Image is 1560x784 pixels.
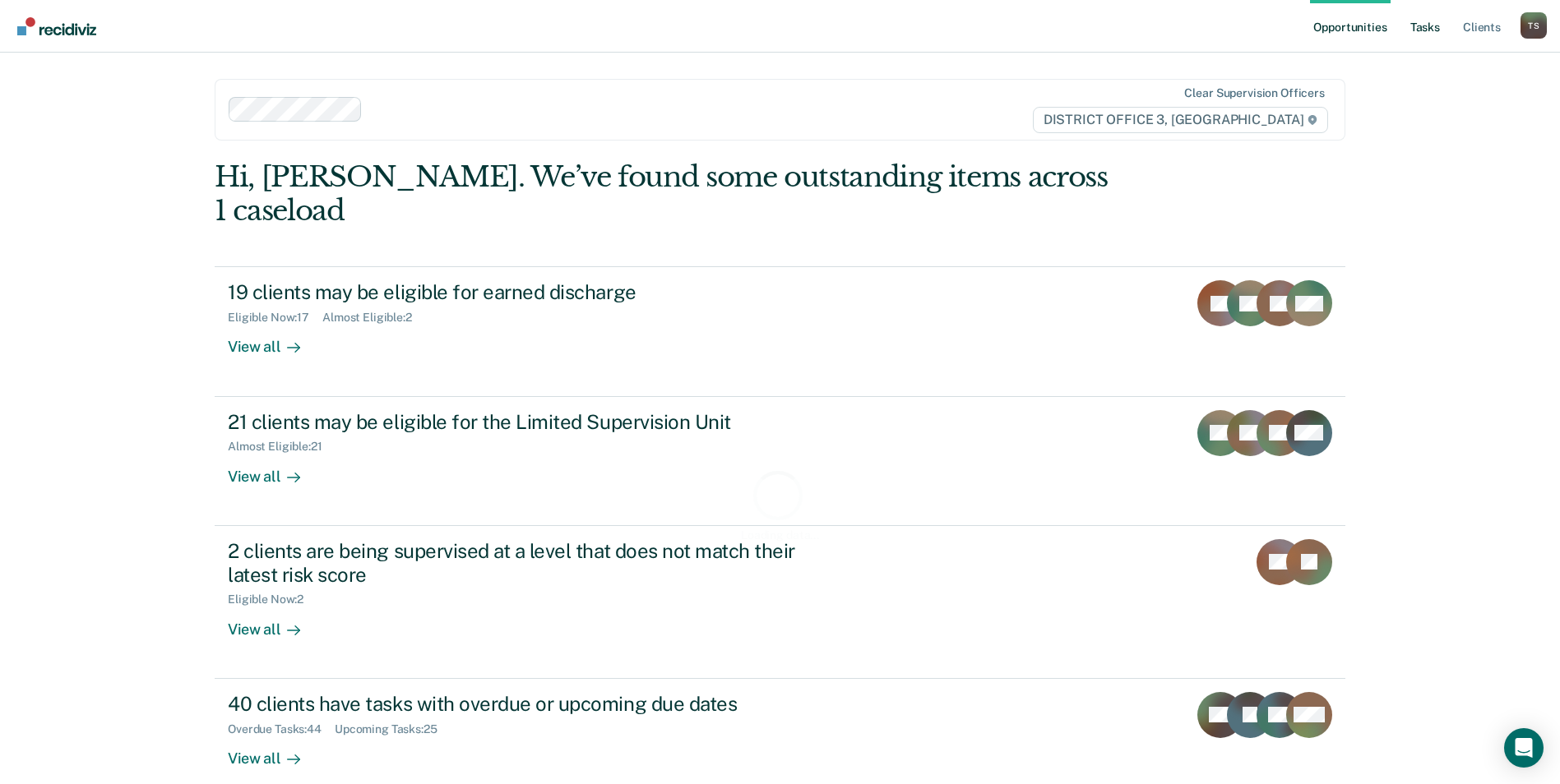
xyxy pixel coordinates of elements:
[228,593,317,606] div: Eligible Now : 2
[215,160,1119,228] div: Hi, [PERSON_NAME]. We’ve found some outstanding items across 1 caseload
[228,692,805,716] div: 40 clients have tasks with overdue or upcoming due dates
[335,722,451,736] div: Upcoming Tasks : 25
[228,410,805,434] div: 21 clients may be eligible for the Limited Supervision Unit
[1504,728,1544,768] div: Open Intercom Messenger
[228,736,320,768] div: View all
[1521,12,1547,39] button: Profile dropdown button
[228,722,335,736] div: Overdue Tasks : 44
[228,311,322,325] div: Eligible Now : 17
[228,454,320,486] div: View all
[228,606,320,639] div: View all
[17,17,96,35] img: Recidiviz
[228,539,805,587] div: 2 clients are being supervised at a level that does not match their latest risk score
[322,311,425,325] div: Almost Eligible : 2
[228,280,805,304] div: 19 clients may be eligible for earned discharge
[1033,107,1328,133] span: DISTRICT OFFICE 3, [GEOGRAPHIC_DATA]
[1521,12,1547,39] div: T S
[215,266,1345,396] a: 19 clients may be eligible for earned dischargeEligible Now:17Almost Eligible:2View all
[1184,86,1324,100] div: Clear supervision officers
[215,397,1345,526] a: 21 clients may be eligible for the Limited Supervision UnitAlmost Eligible:21View all
[228,325,320,357] div: View all
[215,526,1345,679] a: 2 clients are being supervised at a level that does not match their latest risk scoreEligible Now...
[228,440,336,454] div: Almost Eligible : 21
